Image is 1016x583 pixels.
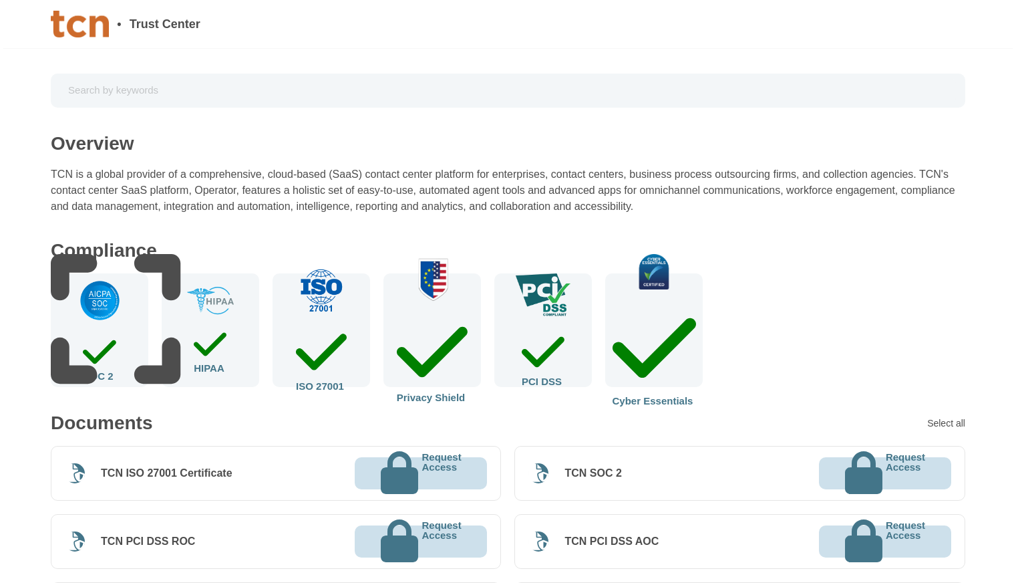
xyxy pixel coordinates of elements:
[397,312,468,403] div: Privacy Shield
[613,300,696,406] div: Cyber Essentials
[51,241,157,260] div: Compliance
[117,18,121,30] span: •
[886,520,925,562] p: Request Access
[522,328,564,386] div: PCI DSS
[51,11,109,37] img: Company Banner
[401,257,464,301] img: check
[421,452,461,494] p: Request Access
[927,419,965,428] div: Select all
[564,535,659,548] div: TCN PCI DSS AOC
[60,79,956,102] input: Search by keywords
[187,287,234,315] img: check
[51,414,152,433] div: Documents
[101,535,195,548] div: TCN PCI DSS ROC
[194,326,227,374] div: HIPAA
[564,467,621,480] div: TCN SOC 2
[886,452,925,494] p: Request Access
[51,134,134,153] div: Overview
[130,18,200,30] span: Trust Center
[51,166,965,215] div: TCN is a global provider of a comprehensive, cloud-based (SaaS) contact center platform for enter...
[622,254,686,289] img: check
[101,467,232,480] div: TCN ISO 27001 Certificate
[299,269,345,312] img: check
[516,273,570,317] img: check
[296,323,347,391] div: ISO 27001
[421,520,461,562] p: Request Access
